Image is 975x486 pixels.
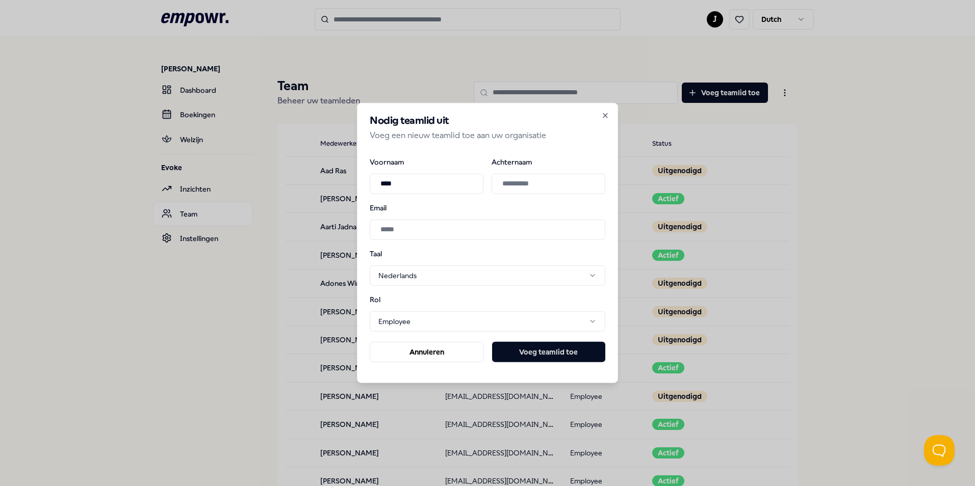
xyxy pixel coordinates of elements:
label: Email [370,204,605,211]
label: Rol [370,296,423,303]
button: Annuleren [370,342,484,362]
label: Achternaam [492,158,605,165]
button: Voeg teamlid toe [492,342,605,362]
h2: Nodig teamlid uit [370,116,605,126]
label: Taal [370,250,423,257]
p: Voeg een nieuw teamlid toe aan uw organisatie [370,129,605,142]
label: Voornaam [370,158,483,165]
